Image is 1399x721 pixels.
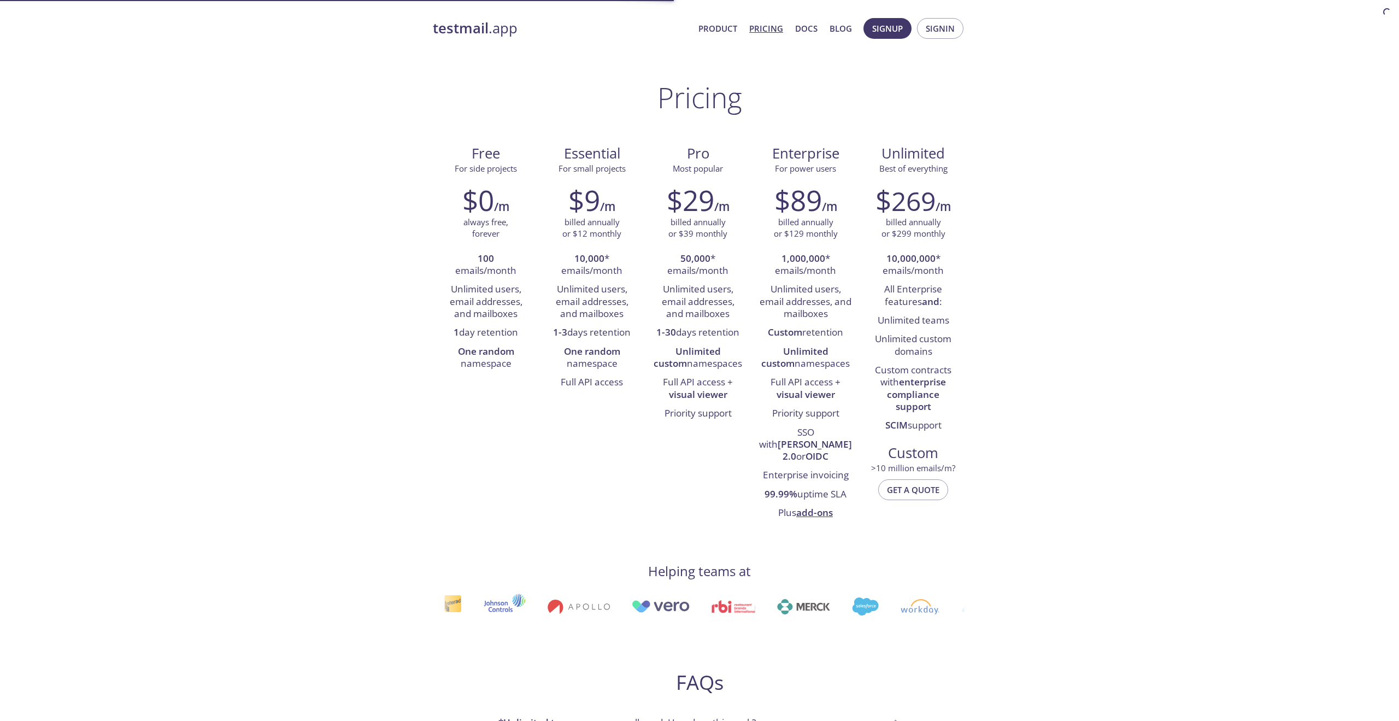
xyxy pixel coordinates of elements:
strong: visual viewer [669,388,727,401]
li: Unlimited users, email addresses, and mailboxes [441,280,531,324]
button: Signin [917,18,963,39]
li: Custom contracts with [868,361,958,417]
span: For power users [775,163,836,174]
a: add-ons [796,506,833,519]
p: billed annually or $129 monthly [774,216,838,240]
span: For side projects [455,163,517,174]
li: Plus [759,504,852,523]
strong: One random [564,345,620,357]
span: 269 [891,183,936,219]
li: Unlimited teams [868,312,958,330]
span: Pro [654,144,742,163]
li: namespaces [653,343,743,374]
img: salesforce [852,597,878,616]
strong: 50,000 [680,252,710,265]
strong: 1,000,000 [781,252,825,265]
strong: Unlimited custom [761,345,828,370]
li: Full API access + [653,373,743,405]
h2: $ [875,184,936,216]
li: Unlimited custom domains [868,330,958,361]
img: vero [632,600,690,613]
strong: [PERSON_NAME] 2.0 [778,438,852,462]
li: Full API access [547,373,637,392]
span: Custom [869,444,957,462]
img: workday [901,599,939,614]
h4: Helping teams at [648,562,751,580]
strong: OIDC [806,450,828,462]
li: Unlimited users, email addresses, and mailboxes [653,280,743,324]
li: All Enterprise features : [868,280,958,312]
li: Priority support [759,405,852,423]
span: > 10 million emails/m? [871,462,955,473]
p: billed annually or $12 monthly [562,216,621,240]
span: Most popular [673,163,723,174]
li: Unlimited users, email addresses, and mailboxes [547,280,637,324]
strong: 1-30 [656,326,676,338]
h2: $89 [774,184,822,216]
strong: 100 [478,252,494,265]
span: For small projects [559,163,626,174]
span: Essential [548,144,636,163]
a: Docs [795,21,818,36]
img: apollo [548,599,610,614]
button: Get a quote [878,479,948,500]
li: Enterprise invoicing [759,467,852,485]
li: SSO with or [759,424,852,467]
li: Unlimited users, email addresses, and mailboxes [759,280,852,324]
span: Unlimited [881,144,945,163]
li: * emails/month [868,250,958,281]
li: * emails/month [759,250,852,281]
strong: enterprise compliance support [887,376,946,413]
li: retention [759,324,852,342]
a: Pricing [749,21,783,36]
strong: and [922,295,939,308]
li: * emails/month [653,250,743,281]
strong: One random [458,345,514,357]
h6: /m [936,197,951,216]
strong: testmail [433,19,489,38]
span: Signin [926,21,955,36]
strong: 99.99% [765,488,797,500]
strong: 10,000 [574,252,604,265]
strong: Custom [768,326,802,338]
span: Signup [872,21,903,36]
a: Product [698,21,737,36]
li: namespaces [759,343,852,374]
h6: /m [822,197,837,216]
li: namespace [441,343,531,374]
p: always free, forever [463,216,508,240]
span: Best of everything [879,163,948,174]
li: support [868,417,958,435]
h6: /m [600,197,615,216]
strong: 10,000,000 [886,252,936,265]
li: emails/month [441,250,531,281]
li: days retention [547,324,637,342]
strong: visual viewer [777,388,835,401]
button: Signup [863,18,912,39]
span: Free [442,144,530,163]
img: rbi [712,600,756,613]
a: Blog [830,21,852,36]
li: days retention [653,324,743,342]
span: Enterprise [760,144,851,163]
h2: $0 [462,184,494,216]
img: merck [777,599,830,614]
li: * emails/month [547,250,637,281]
strong: 1-3 [553,326,567,338]
strong: Unlimited custom [654,345,721,370]
li: day retention [441,324,531,342]
p: billed annually or $299 monthly [881,216,945,240]
span: Get a quote [887,483,939,497]
strong: 1 [454,326,459,338]
h1: Pricing [657,81,742,114]
a: testmail.app [433,19,690,38]
h6: /m [494,197,509,216]
img: johnsoncontrols [484,594,526,620]
h2: FAQs [490,670,909,695]
li: namespace [547,343,637,374]
li: Full API access + [759,373,852,405]
h2: $29 [667,184,714,216]
li: Priority support [653,405,743,423]
p: billed annually or $39 monthly [668,216,727,240]
li: uptime SLA [759,485,852,504]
